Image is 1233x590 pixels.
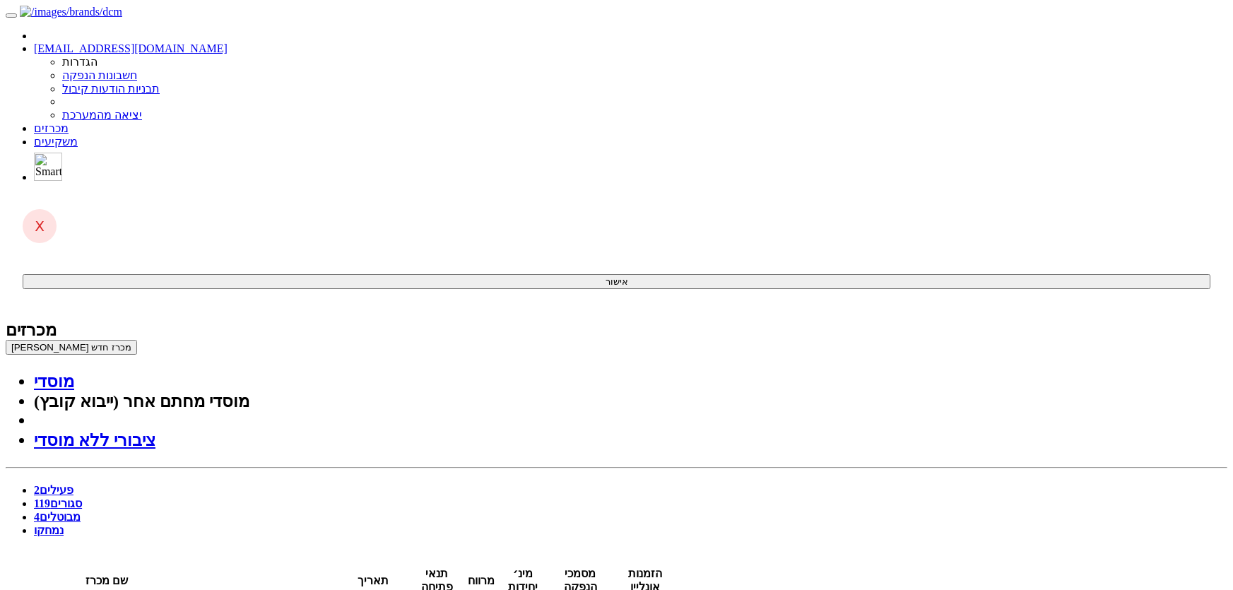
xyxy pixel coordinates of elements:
span: 119 [34,497,50,509]
img: /images/brands/dcm [20,6,122,18]
a: מוסדי [34,372,74,391]
a: תבניות הודעות קיבול [62,83,160,95]
a: פעילים [34,484,73,496]
li: הגדרות [62,55,1227,69]
a: משקיעים [34,136,78,148]
span: 4 [34,511,40,523]
a: מבוטלים [34,511,81,523]
a: מוסדי מחתם אחר (ייבוא קובץ) [34,392,249,411]
a: סגורים [34,497,82,509]
div: מכרזים [6,320,1227,340]
a: ציבורי ללא מוסדי [34,431,155,449]
a: יציאה מהמערכת [62,109,142,121]
button: אישור [23,274,1210,289]
a: נמחקו [34,524,64,536]
span: 2 [34,484,40,496]
a: [EMAIL_ADDRESS][DOMAIN_NAME] [34,42,228,54]
a: מכרזים [34,122,69,134]
button: [PERSON_NAME] מכרז חדש [6,340,137,355]
img: SmartBull Logo [34,153,62,181]
a: חשבונות הנפקה [62,69,137,81]
span: X [35,218,45,235]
